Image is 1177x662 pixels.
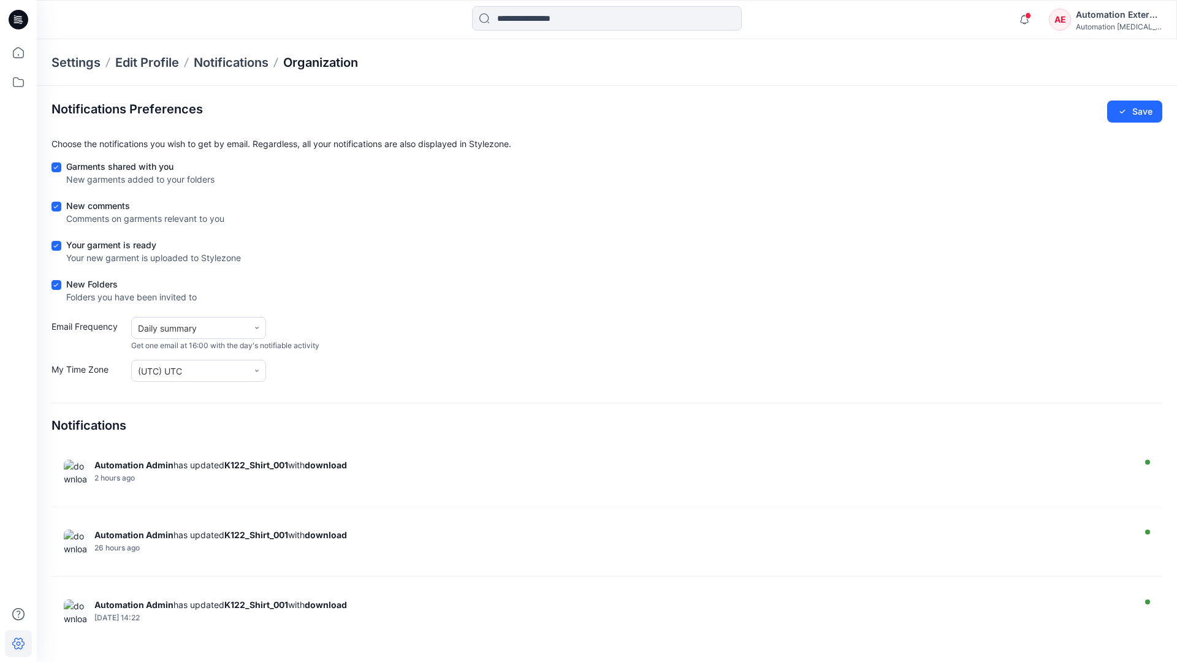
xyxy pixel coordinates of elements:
strong: Automation Admin [94,530,173,540]
a: Notifications [194,54,269,71]
label: My Time Zone [51,363,125,382]
div: has updated with [94,530,1130,540]
span: Get one email at 16:00 with the day's notifiable activity [131,340,319,351]
label: Email Frequency [51,320,125,351]
div: New comments [66,199,224,212]
div: has updated with [94,599,1130,610]
button: Save [1107,101,1162,123]
div: Folders you have been invited to [66,291,197,303]
strong: download [305,599,347,610]
div: Garments shared with you [66,160,215,173]
p: Settings [51,54,101,71]
div: Automation External [1076,7,1162,22]
img: download [64,599,88,624]
div: Your new garment is uploaded to Stylezone [66,251,241,264]
strong: Automation Admin [94,599,173,610]
div: (UTC) UTC [138,365,242,378]
div: New Folders [66,278,197,291]
strong: download [305,530,347,540]
a: Edit Profile [115,54,179,71]
div: AE [1049,9,1071,31]
div: Saturday, August 16, 2025 14:22 [94,614,1130,622]
div: Automation [MEDICAL_DATA]... [1076,22,1162,31]
p: Choose the notifications you wish to get by email. Regardless, all your notifications are also di... [51,137,1162,150]
strong: Automation Admin [94,460,173,470]
h4: Notifications [51,418,126,433]
img: download [64,460,88,484]
strong: K122_Shirt_001 [224,460,288,470]
a: Organization [283,54,358,71]
div: has updated with [94,460,1130,470]
strong: K122_Shirt_001 [224,599,288,610]
div: Your garment is ready [66,238,241,251]
div: New garments added to your folders [66,173,215,186]
div: Friday, August 22, 2025 14:26 [94,544,1130,552]
strong: download [305,460,347,470]
div: Comments on garments relevant to you [66,212,224,225]
strong: K122_Shirt_001 [224,530,288,540]
img: download [64,530,88,554]
h2: Notifications Preferences [51,102,203,116]
div: Daily summary [138,322,242,335]
div: Saturday, August 23, 2025 14:23 [94,474,1130,482]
